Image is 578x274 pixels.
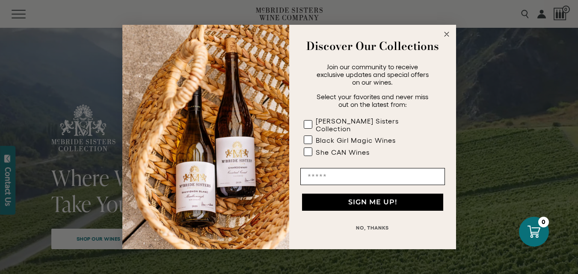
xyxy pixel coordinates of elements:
[306,38,439,54] strong: Discover Our Collections
[442,29,452,39] button: Close dialog
[302,194,443,211] button: SIGN ME UP!
[317,93,428,108] span: Select your favorites and never miss out on the latest from:
[538,217,549,227] div: 0
[317,63,429,86] span: Join our community to receive exclusive updates and special offers on our wines.
[316,136,396,144] div: Black Girl Magic Wines
[300,219,445,236] button: NO, THANKS
[316,117,428,133] div: [PERSON_NAME] Sisters Collection
[122,25,289,249] img: 42653730-7e35-4af7-a99d-12bf478283cf.jpeg
[300,168,445,185] input: Email
[316,148,370,156] div: She CAN Wines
